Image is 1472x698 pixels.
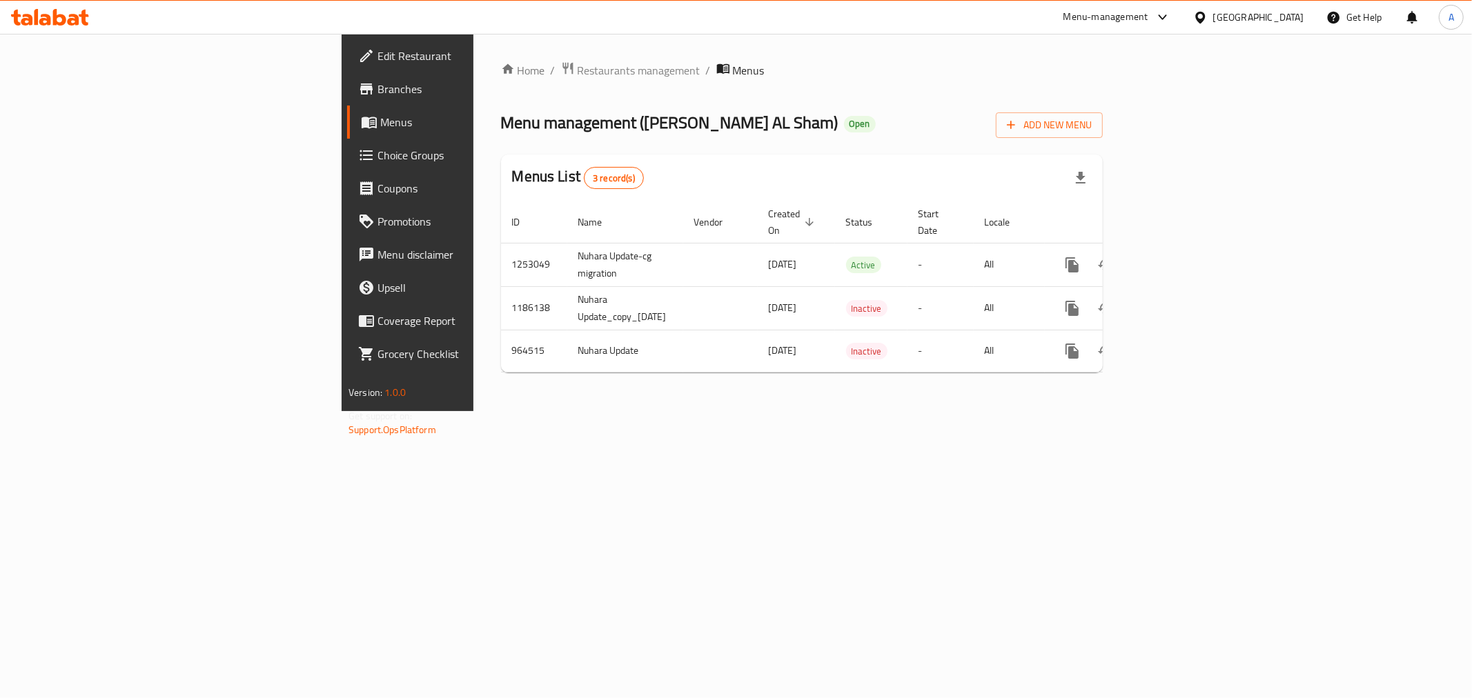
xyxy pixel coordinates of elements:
span: Coverage Report [377,312,576,329]
span: Menu management ( [PERSON_NAME] AL Sham ) [501,107,838,138]
span: Active [846,257,881,273]
div: Inactive [846,343,887,359]
button: more [1056,248,1089,281]
a: Coupons [347,172,587,205]
span: Menus [380,114,576,130]
span: Created On [769,206,818,239]
div: Inactive [846,300,887,317]
td: Nuhara Update_copy_[DATE] [567,286,683,330]
span: Upsell [377,279,576,296]
span: Get support on: [349,407,412,425]
span: Locale [985,214,1028,230]
button: more [1056,292,1089,325]
div: Total records count [584,167,644,189]
h2: Menus List [512,166,644,189]
nav: breadcrumb [501,61,1103,79]
span: Name [578,214,620,230]
span: Restaurants management [578,62,700,79]
span: Choice Groups [377,147,576,163]
span: Inactive [846,301,887,317]
button: Change Status [1089,292,1122,325]
span: ID [512,214,538,230]
span: Coupons [377,180,576,197]
th: Actions [1045,201,1199,243]
td: Nuhara Update [567,330,683,372]
button: more [1056,335,1089,368]
span: Vendor [694,214,741,230]
button: Add New Menu [996,112,1103,138]
span: Menu disclaimer [377,246,576,263]
span: Open [844,118,876,130]
span: Version: [349,383,382,401]
table: enhanced table [501,201,1199,372]
span: Status [846,214,891,230]
a: Menu disclaimer [347,238,587,271]
span: A [1449,10,1454,25]
td: - [907,286,974,330]
span: [DATE] [769,299,797,317]
td: - [907,243,974,286]
button: Change Status [1089,248,1122,281]
td: Nuhara Update-cg migration [567,243,683,286]
a: Edit Restaurant [347,39,587,72]
span: 1.0.0 [384,383,406,401]
div: Open [844,116,876,132]
a: Upsell [347,271,587,304]
span: [DATE] [769,255,797,273]
a: Restaurants management [561,61,700,79]
span: Edit Restaurant [377,48,576,64]
li: / [706,62,711,79]
div: Menu-management [1063,9,1148,26]
span: Inactive [846,343,887,359]
div: Export file [1064,161,1097,195]
a: Menus [347,106,587,139]
a: Grocery Checklist [347,337,587,370]
a: Support.OpsPlatform [349,421,436,439]
span: Branches [377,81,576,97]
span: Grocery Checklist [377,346,576,362]
a: Coverage Report [347,304,587,337]
td: All [974,243,1045,286]
span: Promotions [377,213,576,230]
td: All [974,330,1045,372]
span: Start Date [919,206,957,239]
span: Menus [733,62,765,79]
a: Promotions [347,205,587,238]
span: Add New Menu [1007,117,1092,134]
span: [DATE] [769,341,797,359]
td: - [907,330,974,372]
button: Change Status [1089,335,1122,368]
a: Choice Groups [347,139,587,172]
div: [GEOGRAPHIC_DATA] [1213,10,1304,25]
span: 3 record(s) [585,172,643,185]
td: All [974,286,1045,330]
a: Branches [347,72,587,106]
